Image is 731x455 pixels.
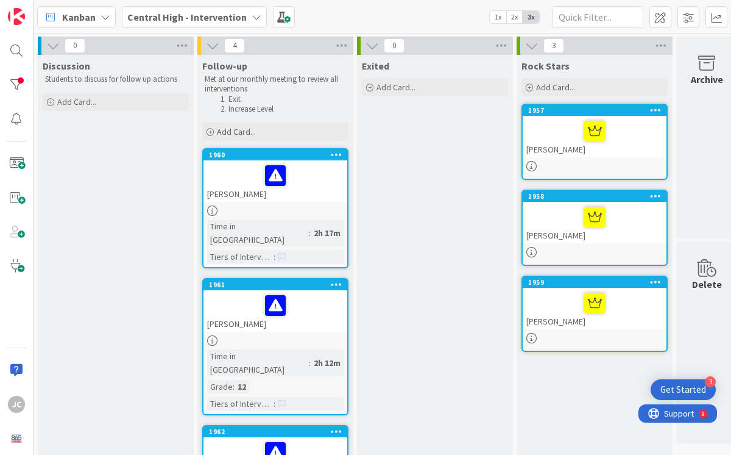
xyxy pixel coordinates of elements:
[217,126,256,137] span: Add Card...
[203,149,347,160] div: 1960
[521,190,668,266] a: 1958[PERSON_NAME]
[57,96,96,107] span: Add Card...
[217,95,347,104] li: Exit
[311,226,344,240] div: 2h 17m
[202,60,247,72] span: Follow-up
[207,380,233,393] div: Grade
[207,250,274,263] div: Tiers of Intervention
[63,5,66,15] div: 9
[521,60,570,72] span: Rock Stars
[203,426,347,437] div: 1962
[311,356,344,370] div: 2h 12m
[217,104,347,114] li: Increase Level
[26,2,55,16] span: Support
[203,279,347,290] div: 1961
[203,290,347,332] div: [PERSON_NAME]
[207,349,309,376] div: Time in [GEOGRAPHIC_DATA]
[205,74,346,95] p: Met at our monthly meeting to review all interventions
[506,11,523,23] span: 2x
[523,277,666,288] div: 1959
[691,72,723,87] div: Archive
[376,82,415,93] span: Add Card...
[660,384,706,396] div: Get Started
[8,8,25,25] img: Visit kanbanzone.com
[523,11,539,23] span: 3x
[521,276,668,352] a: 1959[PERSON_NAME]
[523,277,666,329] div: 1959[PERSON_NAME]
[274,397,275,410] span: :
[523,105,666,116] div: 1957
[521,104,668,180] a: 1957[PERSON_NAME]
[523,105,666,157] div: 1957[PERSON_NAME]
[45,74,186,84] p: Students to discuss for follow up actions
[528,192,666,201] div: 1958
[309,226,311,240] span: :
[127,11,247,23] b: Central High - Intervention
[202,148,348,268] a: 1960[PERSON_NAME]Time in [GEOGRAPHIC_DATA]:2h 17mTiers of Intervention:
[209,151,347,159] div: 1960
[536,82,575,93] span: Add Card...
[705,376,716,387] div: 3
[224,38,245,53] span: 4
[651,379,716,400] div: Open Get Started checklist, remaining modules: 3
[202,278,348,415] a: 1961[PERSON_NAME]Time in [GEOGRAPHIC_DATA]:2h 12mGrade:12Tiers of Intervention:
[528,106,666,115] div: 1957
[523,288,666,329] div: [PERSON_NAME]
[203,160,347,202] div: [PERSON_NAME]
[552,6,643,28] input: Quick Filter...
[523,191,666,202] div: 1958
[692,277,722,292] div: Delete
[543,38,564,53] span: 3
[490,11,506,23] span: 1x
[203,279,347,332] div: 1961[PERSON_NAME]
[235,380,249,393] div: 12
[384,38,404,53] span: 0
[62,10,96,24] span: Kanban
[362,60,389,72] span: Exited
[203,149,347,202] div: 1960[PERSON_NAME]
[8,430,25,447] img: avatar
[233,380,235,393] span: :
[528,278,666,287] div: 1959
[65,38,85,53] span: 0
[209,281,347,289] div: 1961
[523,116,666,157] div: [PERSON_NAME]
[523,202,666,243] div: [PERSON_NAME]
[209,428,347,436] div: 1962
[207,397,274,410] div: Tiers of Intervention
[43,60,90,72] span: Discussion
[8,396,25,413] div: JC
[523,191,666,243] div: 1958[PERSON_NAME]
[309,356,311,370] span: :
[207,220,309,246] div: Time in [GEOGRAPHIC_DATA]
[274,250,275,263] span: :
